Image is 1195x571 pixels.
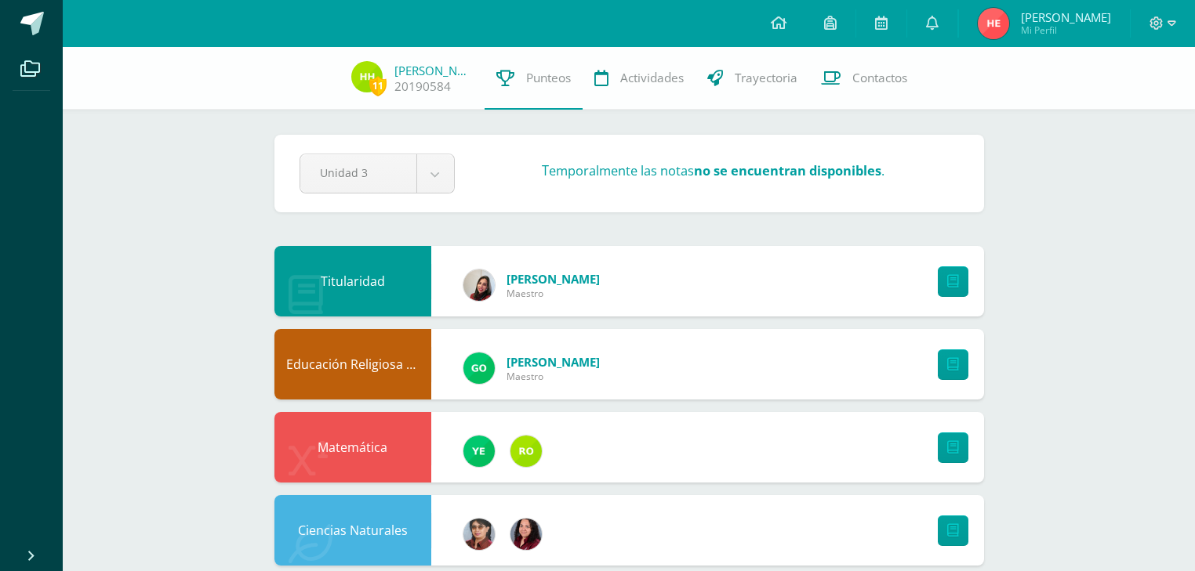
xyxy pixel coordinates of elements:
span: 11 [369,76,387,96]
span: Trayectoria [735,70,797,86]
strong: no se encuentran disponibles [694,161,881,179]
div: Matemática [274,412,431,482]
img: fd93c6619258ae32e8e829e8701697bb.png [463,435,495,467]
span: Unidad 3 [320,154,397,191]
img: a71da0dd88d8707d8cad730c28d3cf18.png [463,352,495,384]
span: Actividades [620,70,684,86]
div: Educación Religiosa Escolar [274,329,431,399]
img: 7420dd8cffec07cce464df0021f01d4a.png [510,519,542,550]
h3: Temporalmente las notas . [542,161,884,179]
span: Contactos [852,70,907,86]
span: Punteos [526,70,571,86]
span: [PERSON_NAME] [507,271,600,287]
span: [PERSON_NAME] [507,354,600,370]
a: Trayectoria [696,47,809,110]
img: 53ebae3843709d0b88523289b497d643.png [510,435,542,467]
a: Punteos [485,47,583,110]
span: Maestro [507,287,600,300]
img: 82fee4d3dc6a1592674ec48585172ce7.png [463,269,495,301]
a: 20190584 [394,78,451,95]
img: 70f4f1c8637a07b4cbffd17fa273d387.png [978,8,1009,39]
span: Maestro [507,370,600,383]
div: Ciencias Naturales [274,495,431,566]
a: Contactos [809,47,919,110]
span: [PERSON_NAME] [1021,9,1111,25]
a: Unidad 3 [300,154,454,193]
a: [PERSON_NAME] [394,63,473,78]
img: 8fc62fc916e9437b8eb1d9ebd5c3aab3.png [351,61,383,92]
div: Titularidad [274,246,431,316]
a: Actividades [583,47,696,110]
img: 62738a800ecd8b6fa95d10d0b85c3dbc.png [463,519,495,550]
span: Mi Perfil [1021,23,1111,37]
